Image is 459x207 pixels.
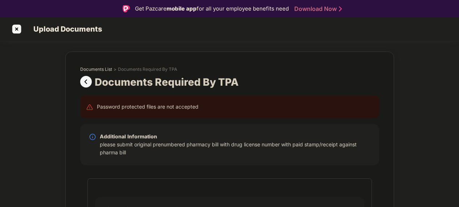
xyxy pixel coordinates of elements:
img: svg+xml;base64,PHN2ZyBpZD0iUHJldi0zMngzMiIgeG1sbnM9Imh0dHA6Ly93d3cudzMub3JnLzIwMDAvc3ZnIiB3aWR0aD... [80,76,95,88]
div: Documents Required By TPA [118,66,177,72]
div: > [114,66,116,72]
img: svg+xml;base64,PHN2ZyB4bWxucz0iaHR0cDovL3d3dy53My5vcmcvMjAwMC9zdmciIHdpZHRoPSIyNCIgaGVpZ2h0PSIyNC... [86,103,93,111]
div: Documents List [80,66,112,72]
img: Logo [123,5,130,12]
img: svg+xml;base64,PHN2ZyBpZD0iQ3Jvc3MtMzJ4MzIiIHhtbG5zPSJodHRwOi8vd3d3LnczLm9yZy8yMDAwL3N2ZyIgd2lkdG... [11,23,22,35]
img: Stroke [339,5,342,13]
div: Get Pazcare for all your employee benefits need [135,4,289,13]
b: Additional Information [100,133,157,139]
div: Documents Required By TPA [95,76,242,88]
span: Upload Documents [26,25,106,33]
div: Password protected files are not accepted [97,103,198,111]
a: Download Now [294,5,340,13]
strong: mobile app [167,5,197,12]
div: please submit original prenumbered pharmacy bill with drug license number with paid stamp/receipt... [100,141,370,157]
img: svg+xml;base64,PHN2ZyBpZD0iSW5mby0yMHgyMCIgeG1sbnM9Imh0dHA6Ly93d3cudzMub3JnLzIwMDAvc3ZnIiB3aWR0aD... [89,133,96,141]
